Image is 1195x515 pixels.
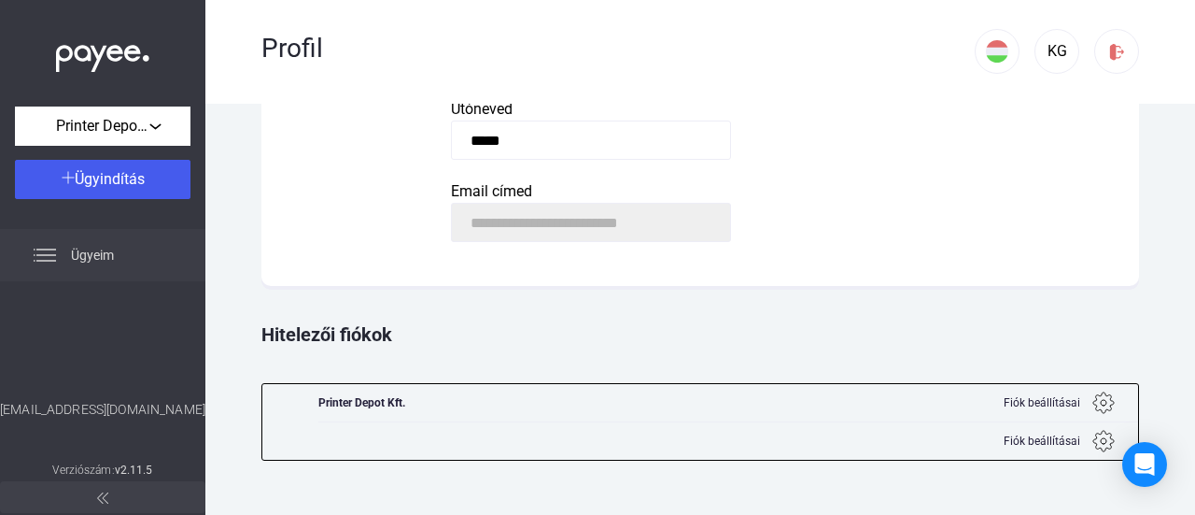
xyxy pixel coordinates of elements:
[318,384,405,422] div: Printer Depot Kft.
[75,170,145,188] span: Ügyindítás
[56,115,149,137] span: Printer Depot Kft.
[1041,40,1073,63] div: KG
[261,295,1139,374] div: Hitelezői fiókok
[62,171,75,184] img: plus-white.svg
[1004,430,1080,452] span: Fiók beállításai
[975,29,1019,74] button: HU
[451,98,763,121] div: Utóneved
[1122,442,1167,487] div: Open Intercom Messenger
[97,493,108,504] img: arrow-double-left-grey.svg
[451,180,763,203] div: Email címed
[1094,29,1139,74] button: logout-red
[34,244,56,266] img: list.svg
[1107,42,1127,62] img: logout-red
[1004,392,1080,414] span: Fiók beállításai
[71,244,114,266] span: Ügyeim
[1092,430,1115,452] img: gear.svg
[986,40,1008,63] img: HU
[1034,29,1079,74] button: KG
[15,160,190,199] button: Ügyindítás
[979,422,1138,460] button: Fiók beállításai
[1092,392,1115,414] img: gear.svg
[261,33,975,64] div: Profil
[979,384,1138,422] button: Fiók beállításai
[115,464,153,477] strong: v2.11.5
[56,35,149,73] img: white-payee-white-dot.svg
[15,107,190,146] button: Printer Depot Kft.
